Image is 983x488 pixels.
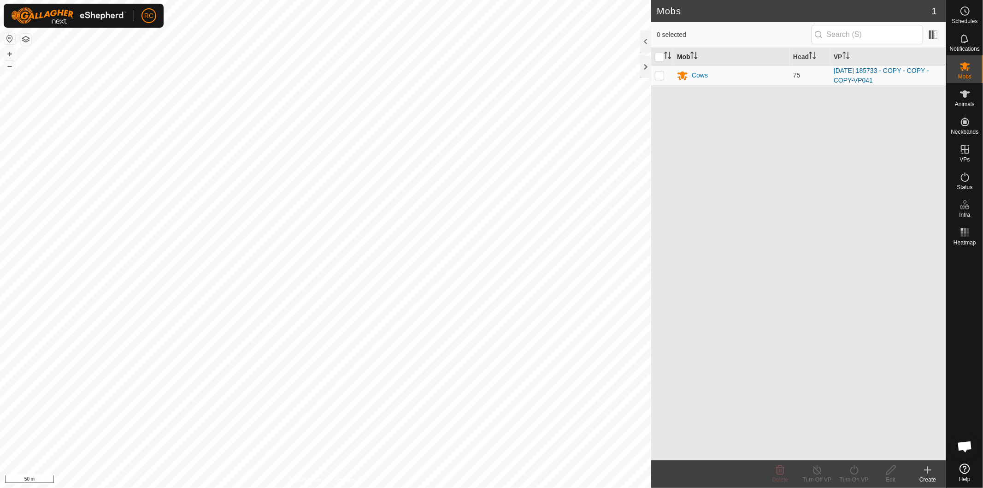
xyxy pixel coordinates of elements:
div: Cows [692,71,708,80]
span: 1 [932,4,937,18]
p-sorticon: Activate to sort [690,53,698,60]
a: [DATE] 185733 - COPY - COPY - COPY-VP041 [834,67,929,84]
span: 75 [793,71,801,79]
button: – [4,60,15,71]
a: Help [947,460,983,486]
button: Reset Map [4,33,15,44]
span: Notifications [950,46,980,52]
div: Turn Off VP [799,476,836,484]
span: Animals [955,101,975,107]
span: RC [144,11,153,21]
span: Heatmap [954,240,976,245]
img: Gallagher Logo [11,7,126,24]
span: Neckbands [951,129,978,135]
div: Turn On VP [836,476,872,484]
th: Mob [673,48,789,66]
button: Map Layers [20,34,31,45]
th: Head [789,48,830,66]
a: Privacy Policy [289,476,324,484]
a: Contact Us [335,476,362,484]
p-sorticon: Activate to sort [809,53,816,60]
span: Schedules [952,18,977,24]
span: Delete [772,476,789,483]
span: Help [959,476,971,482]
button: + [4,48,15,60]
h2: Mobs [657,6,932,17]
p-sorticon: Activate to sort [664,53,671,60]
span: 0 selected [657,30,812,40]
div: Create [909,476,946,484]
input: Search (S) [812,25,923,44]
p-sorticon: Activate to sort [842,53,850,60]
span: Infra [959,212,970,218]
th: VP [830,48,946,66]
span: Status [957,184,972,190]
span: VPs [959,157,970,162]
div: Edit [872,476,909,484]
div: Open chat [951,433,979,460]
span: Mobs [958,74,971,79]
